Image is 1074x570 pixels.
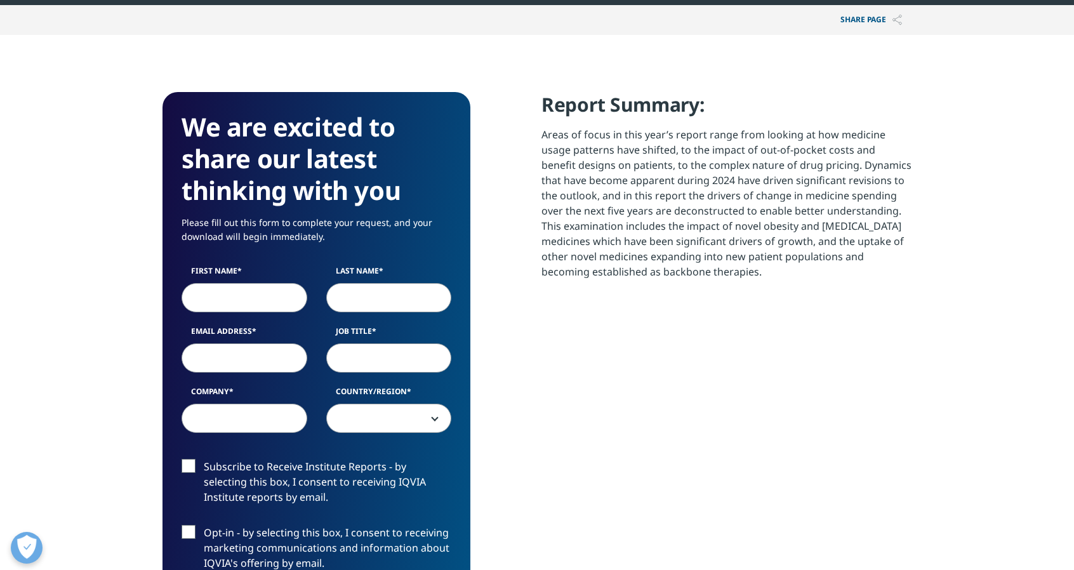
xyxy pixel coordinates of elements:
[182,459,451,512] label: Subscribe to Receive Institute Reports - by selecting this box, I consent to receiving IQVIA Inst...
[541,92,912,127] h4: Report Summary:
[182,216,451,253] p: Please fill out this form to complete your request, and your download will begin immediately.
[182,111,451,206] h3: We are excited to share our latest thinking with you
[326,265,452,283] label: Last Name
[541,127,912,289] p: Areas of focus in this year’s report range from looking at how medicine usage patterns have shift...
[831,5,912,35] p: Share PAGE
[182,265,307,283] label: First Name
[182,326,307,343] label: Email Address
[326,386,452,404] label: Country/Region
[11,532,43,564] button: Open Preferences
[831,5,912,35] button: Share PAGEShare PAGE
[182,386,307,404] label: Company
[326,326,452,343] label: Job Title
[892,15,902,25] img: Share PAGE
